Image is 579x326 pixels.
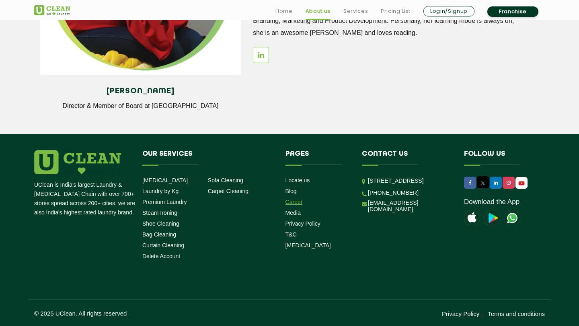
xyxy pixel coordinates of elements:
a: Curtain Cleaning [142,242,184,249]
img: playstoreicon.png [484,210,500,226]
h4: [PERSON_NAME] [46,87,235,96]
a: Home [275,6,293,16]
h4: Contact us [362,150,452,165]
a: [PHONE_NUMBER] [368,189,419,196]
p: UClean is India's largest Laundry & [MEDICAL_DATA] Chain with over 700+ stores spread across 200+... [34,180,136,217]
h4: Pages [285,150,350,165]
img: UClean Laundry and Dry Cleaning [516,179,527,187]
a: [MEDICAL_DATA] [285,242,331,249]
a: Delete Account [142,253,180,259]
a: Sofa Cleaning [208,177,243,183]
img: UClean Laundry and Dry Cleaning [504,210,520,226]
img: apple-icon.png [464,210,480,226]
a: Privacy Policy [285,220,320,227]
a: Login/Signup [423,6,474,16]
a: Premium Laundry [142,199,187,205]
h4: Follow us [464,150,535,165]
a: Services [343,6,368,16]
a: Franchise [487,6,538,17]
img: logo.png [34,150,121,174]
p: © 2025 UClean. All rights reserved [34,310,289,317]
p: [STREET_ADDRESS] [368,176,452,185]
a: T&C [285,231,297,238]
a: Laundry by Kg [142,188,179,194]
a: Blog [285,188,297,194]
a: Pricing List [381,6,411,16]
a: [EMAIL_ADDRESS][DOMAIN_NAME] [368,200,452,212]
a: Locate us [285,177,310,183]
img: UClean Laundry and Dry Cleaning [34,5,70,15]
a: Carpet Cleaning [208,188,248,194]
a: Bag Cleaning [142,231,176,238]
a: Privacy Policy [442,310,479,317]
a: Download the App [464,198,519,206]
a: About us [306,6,331,16]
a: Media [285,210,301,216]
h4: Our Services [142,150,273,165]
a: [MEDICAL_DATA] [142,177,188,183]
a: Steam Ironing [142,210,177,216]
a: Career [285,199,303,205]
a: Terms and conditions [488,310,545,317]
p: Director & Member of Board at [GEOGRAPHIC_DATA] [46,102,235,110]
a: Shoe Cleaning [142,220,179,227]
